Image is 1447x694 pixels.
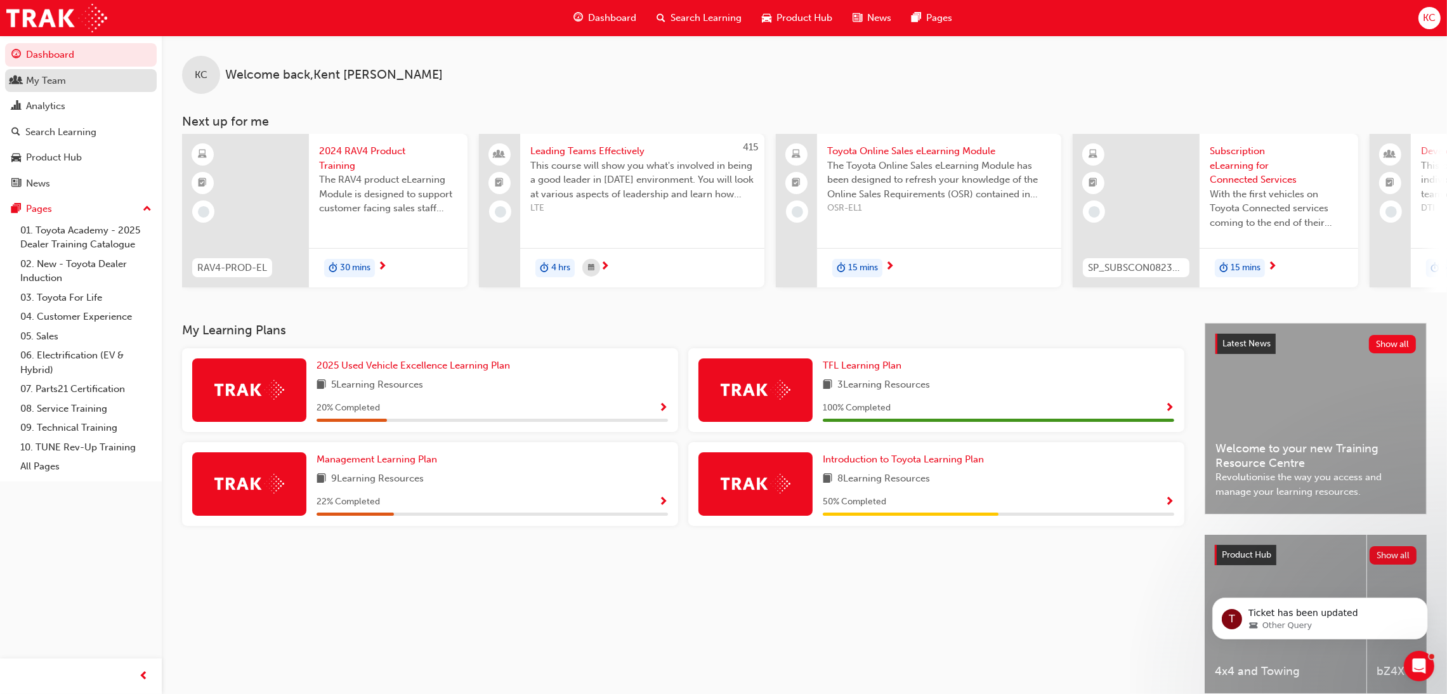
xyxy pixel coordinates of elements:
[340,261,370,275] span: 30 mins
[15,418,157,438] a: 09. Technical Training
[792,175,801,192] span: booktick-icon
[658,400,668,416] button: Show Progress
[317,377,326,393] span: book-icon
[573,10,583,26] span: guage-icon
[15,254,157,288] a: 02. New - Toyota Dealer Induction
[1165,403,1174,414] span: Show Progress
[530,159,754,202] span: This course will show you what's involved in being a good leader in [DATE] environment. You will ...
[214,380,284,400] img: Trak
[317,401,380,416] span: 20 % Completed
[1215,470,1416,499] span: Revolutionise the way you access and manage your learning resources.
[721,474,790,494] img: Trak
[926,11,952,25] span: Pages
[530,144,754,159] span: Leading Teams Effectively
[823,360,901,371] span: TFL Learning Plan
[15,327,157,346] a: 05. Sales
[837,377,930,393] span: 3 Learning Resources
[317,452,442,467] a: Management Learning Plan
[885,261,894,273] span: next-icon
[11,49,21,61] span: guage-icon
[657,10,665,26] span: search-icon
[823,401,891,416] span: 100 % Completed
[1386,147,1395,163] span: people-icon
[1418,7,1441,29] button: KC
[214,474,284,494] img: Trak
[823,495,886,509] span: 50 % Completed
[912,10,921,26] span: pages-icon
[792,206,803,218] span: learningRecordVerb_NONE-icon
[1222,338,1271,349] span: Latest News
[140,669,149,684] span: prev-icon
[197,261,267,275] span: RAV4-PROD-EL
[15,221,157,254] a: 01. Toyota Academy - 2025 Dealer Training Catalogue
[600,261,610,273] span: next-icon
[827,201,1051,216] span: OSR-EL1
[15,399,157,419] a: 08. Service Training
[1267,261,1277,273] span: next-icon
[11,152,21,164] span: car-icon
[823,452,989,467] a: Introduction to Toyota Learning Plan
[743,141,758,153] span: 415
[11,204,21,215] span: pages-icon
[1193,571,1447,660] iframe: Intercom notifications message
[5,69,157,93] a: My Team
[1369,335,1417,353] button: Show all
[1215,545,1417,565] a: Product HubShow all
[1219,260,1228,277] span: duration-icon
[563,5,646,31] a: guage-iconDashboard
[495,147,504,163] span: people-icon
[319,144,457,173] span: 2024 RAV4 Product Training
[721,380,790,400] img: Trak
[823,471,832,487] span: book-icon
[198,206,209,218] span: learningRecordVerb_NONE-icon
[5,197,157,221] button: Pages
[671,11,742,25] span: Search Learning
[1205,323,1427,514] a: Latest NewsShow allWelcome to your new Training Resource CentreRevolutionise the way you access a...
[15,438,157,457] a: 10. TUNE Rev-Up Training
[26,99,65,114] div: Analytics
[1215,334,1416,354] a: Latest NewsShow all
[1165,494,1174,510] button: Show Progress
[827,144,1051,159] span: Toyota Online Sales eLearning Module
[853,10,862,26] span: news-icon
[199,147,207,163] span: learningResourceType_ELEARNING-icon
[848,261,878,275] span: 15 mins
[225,68,443,82] span: Welcome back , Kent [PERSON_NAME]
[317,471,326,487] span: book-icon
[317,495,380,509] span: 22 % Completed
[1073,134,1358,287] a: SP_SUBSCON0823_ELSubscription eLearning for Connected ServicesWith the first vehicles on Toyota C...
[495,175,504,192] span: booktick-icon
[823,377,832,393] span: book-icon
[588,11,636,25] span: Dashboard
[479,134,764,287] a: 415Leading Teams EffectivelyThis course will show you what's involved in being a good leader in [...
[199,175,207,192] span: booktick-icon
[1404,651,1434,681] iframe: Intercom live chat
[11,127,20,138] span: search-icon
[182,323,1184,337] h3: My Learning Plans
[1165,400,1174,416] button: Show Progress
[1088,261,1184,275] span: SP_SUBSCON0823_EL
[5,121,157,144] a: Search Learning
[1423,11,1436,25] span: KC
[5,95,157,118] a: Analytics
[5,172,157,195] a: News
[495,206,506,218] span: learningRecordVerb_NONE-icon
[331,471,424,487] span: 9 Learning Resources
[1385,206,1397,218] span: learningRecordVerb_NONE-icon
[5,43,157,67] a: Dashboard
[827,159,1051,202] span: The Toyota Online Sales eLearning Module has been designed to refresh your knowledge of the Onlin...
[842,5,901,31] a: news-iconNews
[25,125,96,140] div: Search Learning
[1215,442,1416,470] span: Welcome to your new Training Resource Centre
[6,4,107,32] img: Trak
[658,494,668,510] button: Show Progress
[658,497,668,508] span: Show Progress
[1089,206,1100,218] span: learningRecordVerb_NONE-icon
[5,41,157,197] button: DashboardMy TeamAnalyticsSearch LearningProduct HubNews
[752,5,842,31] a: car-iconProduct Hub
[823,358,907,373] a: TFL Learning Plan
